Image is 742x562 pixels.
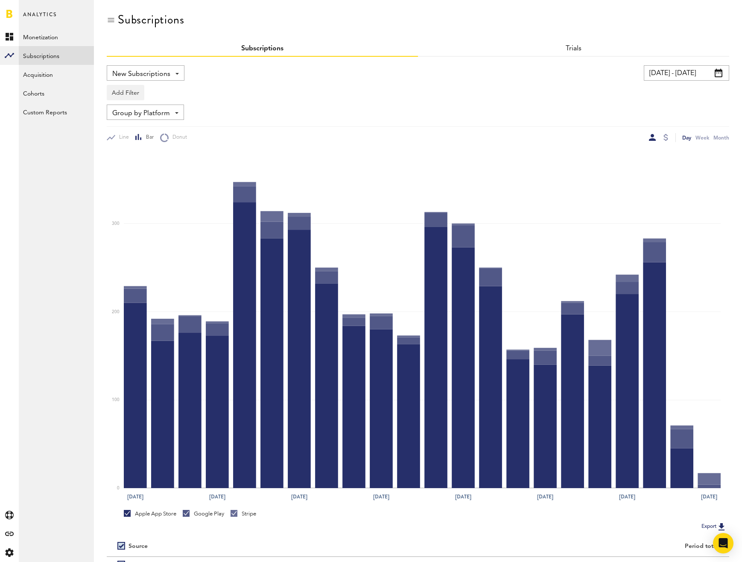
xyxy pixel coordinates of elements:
text: [DATE] [619,493,635,501]
div: Source [129,543,148,550]
div: Day [682,133,691,142]
text: [DATE] [373,493,389,501]
div: Stripe [231,510,256,518]
span: Analytics [23,9,57,27]
span: Bar [142,134,154,141]
button: Add Filter [107,85,144,100]
a: Subscriptions [19,46,94,65]
a: Custom Reports [19,102,94,121]
div: Week [695,133,709,142]
div: Apple App Store [124,510,176,518]
div: Google Play [183,510,224,518]
text: [DATE] [127,493,143,501]
a: Subscriptions [241,45,283,52]
img: Export [716,521,727,532]
span: New Subscriptions [112,67,170,82]
text: [DATE] [701,493,717,501]
span: Group by Platform [112,106,170,121]
div: Month [713,133,729,142]
text: [DATE] [209,493,225,501]
text: 300 [112,221,120,226]
a: Acquisition [19,65,94,84]
text: [DATE] [455,493,471,501]
a: Monetization [19,27,94,46]
button: Export [699,521,729,532]
a: Trials [566,45,581,52]
div: Period total [429,543,719,550]
div: Open Intercom Messenger [713,533,733,553]
text: 100 [112,398,120,402]
text: [DATE] [291,493,307,501]
span: Donut [169,134,187,141]
div: Subscriptions [118,13,184,26]
text: 0 [117,486,120,490]
text: 200 [112,310,120,314]
text: [DATE] [537,493,553,501]
a: Cohorts [19,84,94,102]
span: Line [115,134,129,141]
